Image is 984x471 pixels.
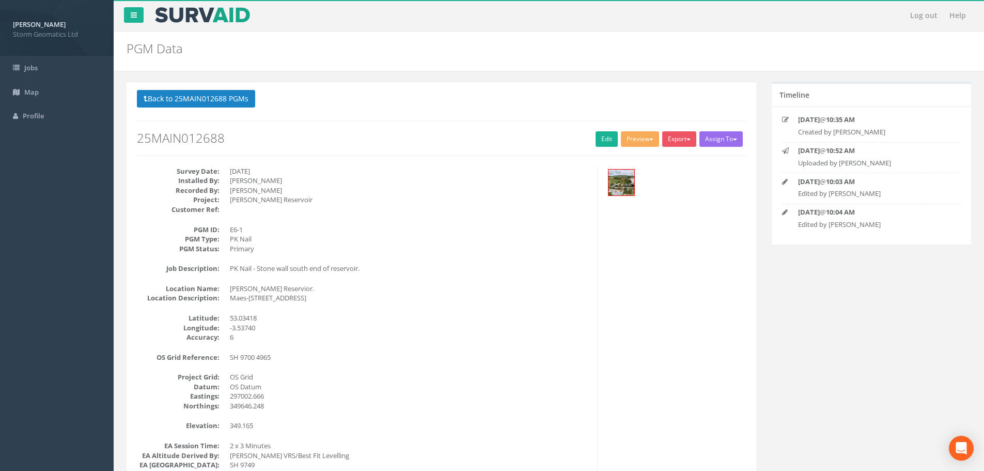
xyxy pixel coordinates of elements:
dt: Survey Date: [137,166,220,176]
div: Open Intercom Messenger [949,436,974,461]
dd: PK Nail [230,234,589,244]
dd: 349646.248 [230,401,589,411]
p: @ [798,146,945,156]
dt: Eastings: [137,391,220,401]
strong: 10:03 AM [826,177,855,186]
span: Profile [23,111,44,120]
dt: Job Description: [137,264,220,274]
button: Preview [621,131,659,147]
span: Map [24,87,39,97]
img: 086958fd-d280-77eb-191e-663b5409b34c_7d3b129e-9cb7-5e27-8888-5f0920ce6226_thumb.jpg [608,170,634,195]
dt: Datum: [137,382,220,392]
dd: OS Datum [230,382,589,392]
dt: PGM Status: [137,244,220,254]
dd: -3.53740 [230,323,589,333]
strong: 10:35 AM [826,115,855,124]
dt: EA [GEOGRAPHIC_DATA]: [137,460,220,470]
dt: Northings: [137,401,220,411]
dd: Primary [230,244,589,254]
a: Edit [596,131,618,147]
h5: Timeline [779,91,809,99]
dd: 297002.666 [230,391,589,401]
h2: 25MAIN012688 [137,131,746,145]
button: Export [662,131,696,147]
span: Storm Geomatics Ltd [13,29,101,39]
dt: OS Grid Reference: [137,353,220,362]
a: [PERSON_NAME] Storm Geomatics Ltd [13,17,101,39]
dt: Customer Ref: [137,205,220,215]
dd: 2 x 3 Minutes [230,441,589,451]
button: Back to 25MAIN012688 PGMs [137,90,255,108]
dt: PGM Type: [137,234,220,244]
dt: PGM ID: [137,225,220,235]
dd: 349.165 [230,421,589,431]
h2: PGM Data [127,42,828,55]
strong: 10:04 AM [826,207,855,217]
dd: [PERSON_NAME] [230,186,589,195]
p: Edited by [PERSON_NAME] [798,189,945,199]
button: Assign To [699,131,743,147]
dd: SH 9749 [230,460,589,470]
p: @ [798,207,945,217]
dt: Recorded By: [137,186,220,195]
dd: [PERSON_NAME] [230,176,589,186]
p: Uploaded by [PERSON_NAME] [798,158,945,168]
dt: EA Altitude Derived By: [137,451,220,461]
dd: SH 9700 4965 [230,353,589,362]
strong: 10:52 AM [826,146,855,155]
dt: Location Name: [137,284,220,294]
dd: [PERSON_NAME] Reservoir [230,195,589,205]
dt: Latitude: [137,313,220,323]
dd: Maes-[STREET_ADDRESS] [230,293,589,303]
dt: Project Grid: [137,372,220,382]
dd: [DATE] [230,166,589,176]
strong: [DATE] [798,115,820,124]
dt: Longitude: [137,323,220,333]
dt: Accuracy: [137,332,220,342]
strong: [DATE] [798,177,820,186]
dd: OS Grid [230,372,589,382]
dt: EA Session Time: [137,441,220,451]
span: Jobs [24,63,38,72]
dt: Project: [137,195,220,205]
dd: [PERSON_NAME] Reservior. [230,284,589,294]
dd: 6 [230,332,589,342]
strong: [PERSON_NAME] [13,20,66,29]
strong: [DATE] [798,207,820,217]
dd: E6-1 [230,225,589,235]
dd: 53.03418 [230,313,589,323]
p: Created by [PERSON_NAME] [798,127,945,137]
p: @ [798,115,945,125]
dt: Location Description: [137,293,220,303]
dd: [PERSON_NAME] VRS/Best Fit Levelling [230,451,589,461]
p: Edited by [PERSON_NAME] [798,220,945,230]
dt: Installed By: [137,176,220,186]
p: @ [798,177,945,187]
strong: [DATE] [798,146,820,155]
dd: PK Nail - Stone wall south end of reservoir. [230,264,589,274]
dt: Elevation: [137,421,220,431]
